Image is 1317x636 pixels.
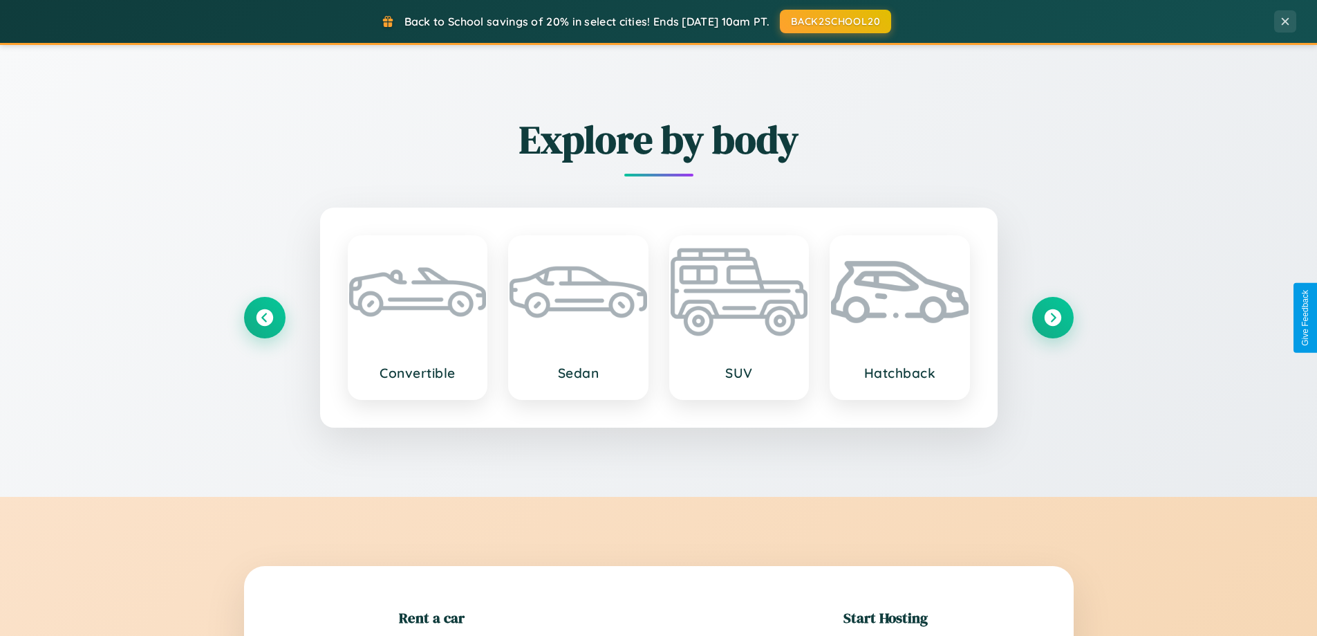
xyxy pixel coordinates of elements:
h3: SUV [684,365,794,381]
h3: Hatchback [845,365,955,381]
h2: Rent a car [399,608,465,628]
button: BACK2SCHOOL20 [780,10,891,33]
span: Back to School savings of 20% in select cities! Ends [DATE] 10am PT. [404,15,769,28]
h2: Start Hosting [843,608,928,628]
h3: Convertible [363,365,473,381]
h3: Sedan [523,365,633,381]
h2: Explore by body [244,113,1074,166]
div: Give Feedback [1300,290,1310,346]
